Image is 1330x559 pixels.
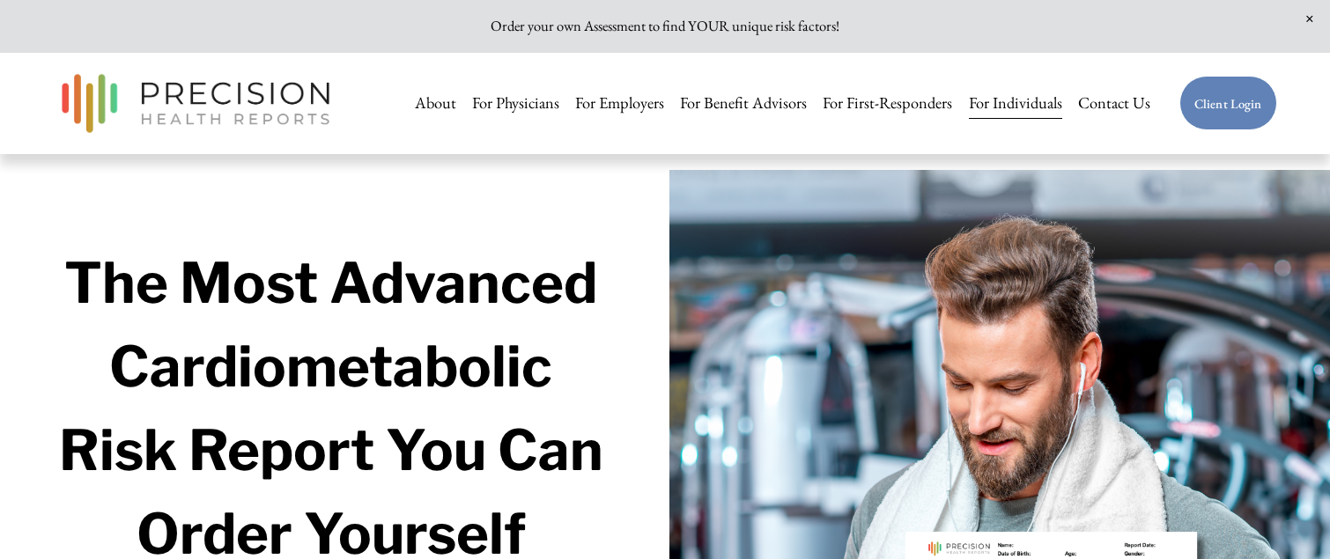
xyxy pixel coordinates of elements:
a: For Benefit Advisors [680,85,807,121]
a: For Individuals [969,85,1062,121]
a: About [415,85,456,121]
a: Contact Us [1078,85,1150,121]
a: Client Login [1179,76,1277,131]
img: Precision Health Reports [53,66,338,141]
a: For First-Responders [823,85,952,121]
a: For Physicians [472,85,559,121]
a: For Employers [575,85,664,121]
